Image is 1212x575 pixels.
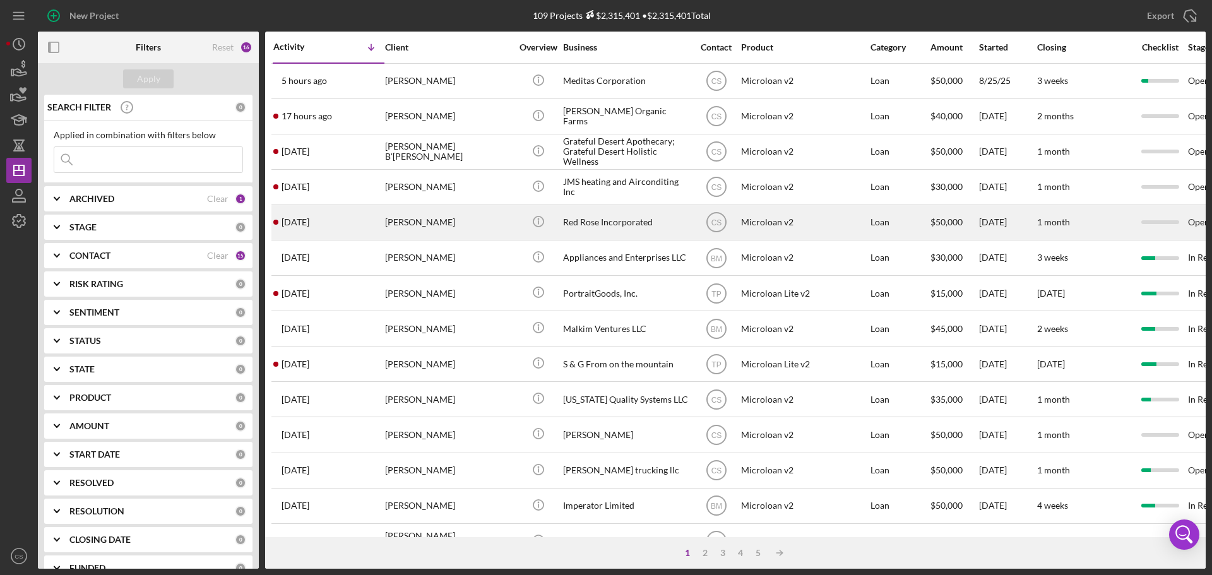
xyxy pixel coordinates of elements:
[711,148,722,157] text: CS
[235,250,246,261] div: 15
[741,525,867,558] div: Microloan v2
[1037,181,1070,192] time: 1 month
[69,336,101,346] b: STATUS
[563,276,689,310] div: PortraitGoods, Inc.
[385,42,511,52] div: Client
[385,206,511,239] div: [PERSON_NAME]
[1037,216,1070,227] time: 1 month
[930,146,963,157] span: $50,000
[583,10,640,21] div: $2,315,401
[69,222,97,232] b: STAGE
[385,276,511,310] div: [PERSON_NAME]
[711,360,721,369] text: TP
[696,548,714,558] div: 2
[1037,429,1070,440] time: 1 month
[385,489,511,523] div: [PERSON_NAME]
[1037,500,1068,511] time: 4 weeks
[741,382,867,416] div: Microloan v2
[741,276,867,310] div: Microloan Lite v2
[282,111,332,121] time: 2025-09-15 03:26
[385,100,511,133] div: [PERSON_NAME]
[563,418,689,451] div: [PERSON_NAME]
[1134,3,1206,28] button: Export
[870,454,929,487] div: Loan
[979,347,1036,381] div: [DATE]
[930,110,963,121] span: $40,000
[711,112,722,121] text: CS
[930,252,963,263] span: $30,000
[979,241,1036,275] div: [DATE]
[282,288,309,299] time: 2025-09-09 22:03
[741,42,867,52] div: Product
[69,3,119,28] div: New Project
[235,364,246,375] div: 0
[563,454,689,487] div: [PERSON_NAME] trucking llc
[385,382,511,416] div: [PERSON_NAME]
[1037,42,1132,52] div: Closing
[1037,252,1068,263] time: 3 weeks
[749,548,767,558] div: 5
[123,69,174,88] button: Apply
[235,102,246,113] div: 0
[741,312,867,345] div: Microloan v2
[1037,323,1068,334] time: 2 weeks
[870,489,929,523] div: Loan
[69,449,120,459] b: START DATE
[235,193,246,205] div: 1
[741,347,867,381] div: Microloan Lite v2
[385,312,511,345] div: [PERSON_NAME]
[385,135,511,169] div: [PERSON_NAME] B'[PERSON_NAME]
[741,241,867,275] div: Microloan v2
[54,130,243,140] div: Applied in combination with filters below
[979,135,1036,169] div: [DATE]
[235,534,246,545] div: 0
[1037,75,1068,86] time: 3 weeks
[235,222,246,233] div: 0
[563,489,689,523] div: Imperator Limited
[979,100,1036,133] div: [DATE]
[1147,3,1174,28] div: Export
[1037,394,1070,405] time: 1 month
[563,382,689,416] div: [US_STATE] Quality Systems LLC
[207,194,229,204] div: Clear
[235,307,246,318] div: 0
[870,100,929,133] div: Loan
[514,42,562,52] div: Overview
[870,206,929,239] div: Loan
[930,465,963,475] span: $50,000
[235,278,246,290] div: 0
[69,563,105,573] b: FUNDED
[563,312,689,345] div: Malkim Ventures LLC
[385,347,511,381] div: [PERSON_NAME]
[282,76,327,86] time: 2025-09-15 15:37
[870,64,929,98] div: Loan
[979,276,1036,310] div: [DATE]
[979,170,1036,204] div: [DATE]
[741,170,867,204] div: Microloan v2
[930,181,963,192] span: $30,000
[273,42,329,52] div: Activity
[711,289,721,298] text: TP
[136,42,161,52] b: Filters
[979,312,1036,345] div: [DATE]
[282,252,309,263] time: 2025-09-10 17:39
[711,395,722,404] text: CS
[979,454,1036,487] div: [DATE]
[69,364,95,374] b: STATE
[282,394,309,405] time: 2025-09-07 01:28
[385,64,511,98] div: [PERSON_NAME]
[979,206,1036,239] div: [DATE]
[930,42,978,52] div: Amount
[741,135,867,169] div: Microloan v2
[69,506,124,516] b: RESOLUTION
[930,535,963,546] span: $25,000
[870,170,929,204] div: Loan
[679,548,696,558] div: 1
[282,359,309,369] time: 2025-09-08 13:35
[979,525,1036,558] div: [DATE]
[711,537,722,546] text: BM
[69,535,131,545] b: CLOSING DATE
[1037,535,1068,546] time: 3 weeks
[563,64,689,98] div: Meditas Corporation
[69,251,110,261] b: CONTACT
